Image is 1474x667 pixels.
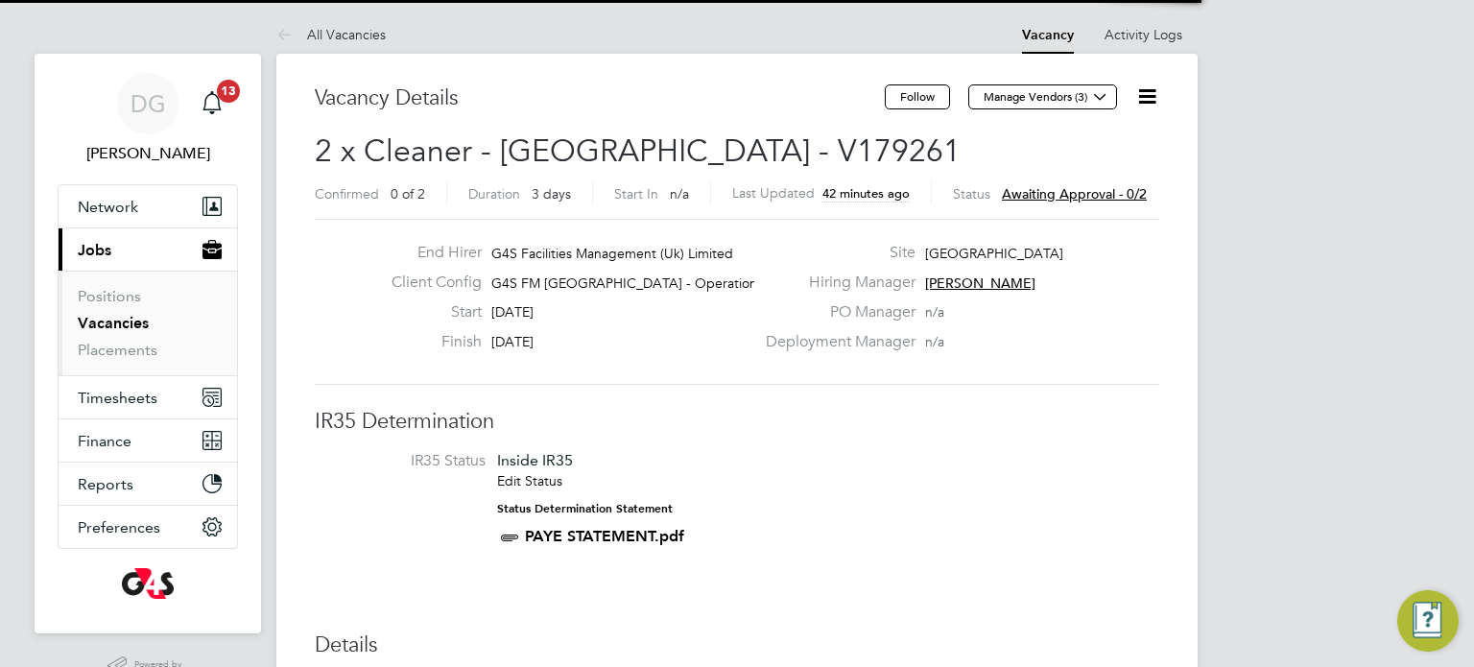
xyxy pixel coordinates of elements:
[78,389,157,407] span: Timesheets
[391,185,425,202] span: 0 of 2
[58,568,238,599] a: Go to home page
[193,73,231,134] a: 13
[754,273,915,293] label: Hiring Manager
[78,241,111,259] span: Jobs
[315,631,1159,659] h3: Details
[334,451,486,471] label: IR35 Status
[122,568,174,599] img: g4s-logo-retina.png
[315,132,961,170] span: 2 x Cleaner - [GEOGRAPHIC_DATA] - V179261
[59,228,237,271] button: Jobs
[58,73,238,165] a: DG[PERSON_NAME]
[491,245,733,262] span: G4S Facilities Management (Uk) Limited
[315,84,885,112] h3: Vacancy Details
[131,91,166,116] span: DG
[315,185,379,202] label: Confirmed
[376,273,482,293] label: Client Config
[35,54,261,633] nav: Main navigation
[497,472,562,489] a: Edit Status
[276,26,386,43] a: All Vacancies
[59,185,237,227] button: Network
[614,185,658,202] label: Start In
[1397,590,1459,652] button: Engage Resource Center
[525,527,684,545] a: PAYE STATEMENT.pdf
[925,303,944,321] span: n/a
[754,302,915,322] label: PO Manager
[59,463,237,505] button: Reports
[754,243,915,263] label: Site
[754,332,915,352] label: Deployment Manager
[59,419,237,462] button: Finance
[968,84,1117,109] button: Manage Vendors (3)
[78,432,131,450] span: Finance
[1105,26,1182,43] a: Activity Logs
[491,274,767,292] span: G4S FM [GEOGRAPHIC_DATA] - Operational
[78,341,157,359] a: Placements
[78,475,133,493] span: Reports
[78,287,141,305] a: Positions
[376,332,482,352] label: Finish
[376,302,482,322] label: Start
[59,376,237,418] button: Timesheets
[78,198,138,216] span: Network
[315,408,1159,436] h3: IR35 Determination
[497,451,573,469] span: Inside IR35
[376,243,482,263] label: End Hirer
[822,185,910,202] span: 42 minutes ago
[59,271,237,375] div: Jobs
[953,185,990,202] label: Status
[925,333,944,350] span: n/a
[491,303,534,321] span: [DATE]
[1022,27,1074,43] a: Vacancy
[491,333,534,350] span: [DATE]
[925,245,1063,262] span: [GEOGRAPHIC_DATA]
[78,314,149,332] a: Vacancies
[1002,185,1147,202] span: Awaiting approval - 0/2
[78,518,160,536] span: Preferences
[468,185,520,202] label: Duration
[925,274,1035,292] span: [PERSON_NAME]
[670,185,689,202] span: n/a
[59,506,237,548] button: Preferences
[217,80,240,103] span: 13
[532,185,571,202] span: 3 days
[58,142,238,165] span: Danny Glass
[885,84,950,109] button: Follow
[732,184,815,202] label: Last Updated
[497,502,673,515] strong: Status Determination Statement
